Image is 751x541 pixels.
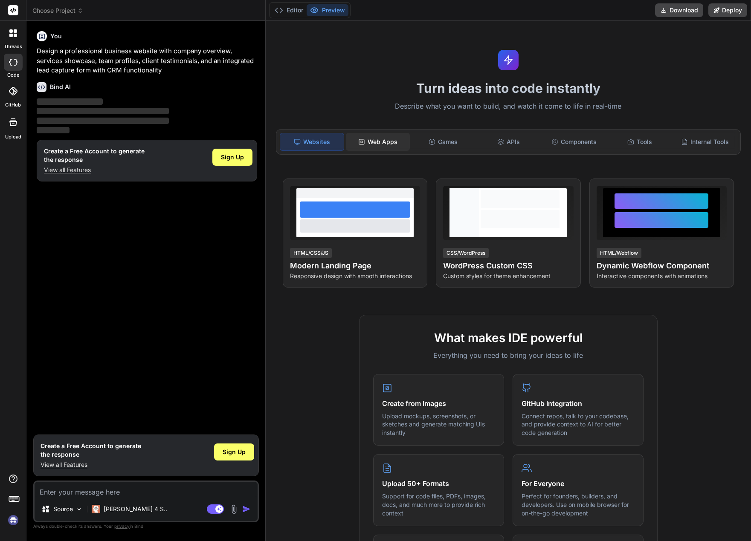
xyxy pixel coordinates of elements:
label: GitHub [5,101,21,109]
img: Pick Models [75,506,83,513]
div: CSS/WordPress [443,248,489,258]
p: View all Features [41,460,141,469]
p: Custom styles for theme enhancement [443,272,573,280]
img: Claude 4 Sonnet [92,505,100,513]
button: Editor [271,4,307,16]
h4: WordPress Custom CSS [443,260,573,272]
div: Games [412,133,475,151]
div: APIs [477,133,540,151]
img: icon [242,505,251,513]
h4: Dynamic Webflow Component [597,260,727,272]
div: HTML/CSS/JS [290,248,332,258]
img: signin [6,513,20,527]
div: Components [542,133,606,151]
h4: Upload 50+ Formats [382,478,495,489]
div: Websites [280,133,344,151]
p: Describe what you want to build, and watch it come to life in real-time [271,101,746,112]
span: ‌ [37,118,169,124]
h4: For Everyone [522,478,635,489]
h4: GitHub Integration [522,398,635,409]
h1: Turn ideas into code instantly [271,81,746,96]
p: View all Features [44,166,145,174]
p: Source [53,505,73,513]
div: Internal Tools [673,133,737,151]
h2: What makes IDE powerful [373,329,644,347]
button: Preview [307,4,348,16]
h4: Modern Landing Page [290,260,420,272]
h4: Create from Images [382,398,495,409]
h6: Bind AI [50,83,71,91]
span: ‌ [37,98,103,105]
div: Tools [608,133,671,151]
label: code [7,72,19,79]
p: Responsive design with smooth interactions [290,272,420,280]
span: Sign Up [221,153,244,161]
p: Design a professional business website with company overview, services showcase, team profiles, c... [37,46,257,75]
p: Connect repos, talk to your codebase, and provide context to AI for better code generation [522,412,635,437]
span: privacy [114,524,130,529]
img: attachment [229,504,239,514]
div: Web Apps [346,133,409,151]
h1: Create a Free Account to generate the response [44,147,145,164]
h6: You [50,32,62,40]
p: Support for code files, PDFs, images, docs, and much more to provide rich context [382,492,495,517]
label: threads [4,43,22,50]
button: Deploy [708,3,747,17]
span: ‌ [37,108,169,114]
span: Choose Project [32,6,83,15]
button: Download [655,3,703,17]
span: ‌ [37,127,70,133]
p: Always double-check its answers. Your in Bind [33,522,259,530]
div: HTML/Webflow [597,248,641,258]
p: Everything you need to bring your ideas to life [373,350,644,360]
span: Sign Up [223,448,246,456]
p: Perfect for founders, builders, and developers. Use on mobile browser for on-the-go development [522,492,635,517]
p: [PERSON_NAME] 4 S.. [104,505,167,513]
p: Interactive components with animations [597,272,727,280]
label: Upload [5,133,21,141]
h1: Create a Free Account to generate the response [41,442,141,459]
p: Upload mockups, screenshots, or sketches and generate matching UIs instantly [382,412,495,437]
